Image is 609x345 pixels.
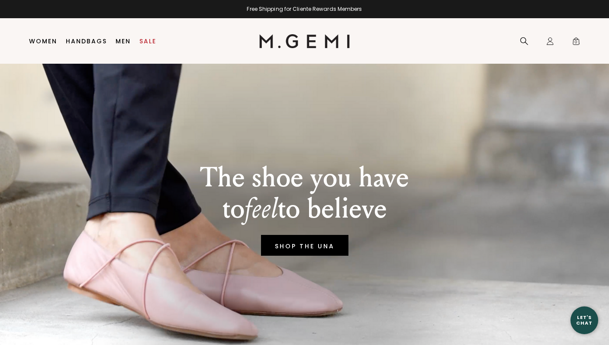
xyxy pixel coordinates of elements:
[259,34,350,48] img: M.Gemi
[570,315,598,325] div: Let's Chat
[245,192,278,225] em: feel
[29,38,57,45] a: Women
[261,235,348,256] a: SHOP THE UNA
[200,193,409,225] p: to to believe
[200,162,409,193] p: The shoe you have
[572,39,580,47] span: 0
[116,38,131,45] a: Men
[66,38,107,45] a: Handbags
[139,38,156,45] a: Sale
